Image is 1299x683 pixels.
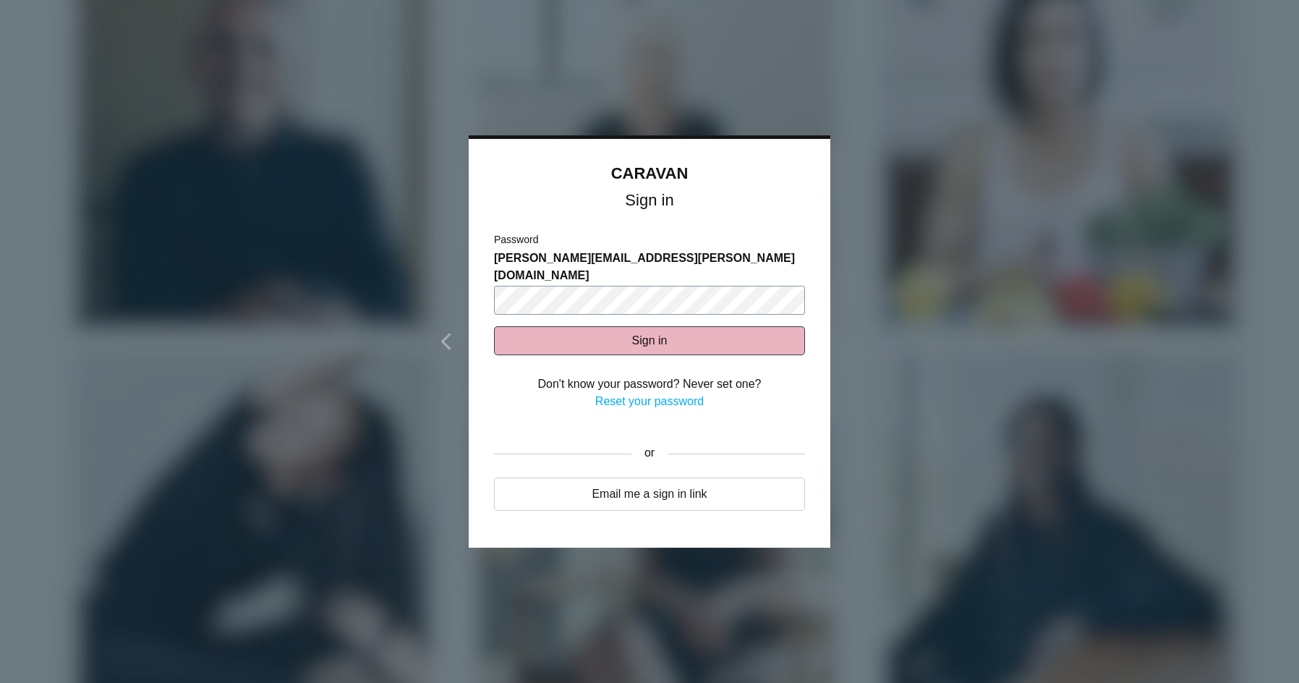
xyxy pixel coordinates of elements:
[494,250,805,284] span: [PERSON_NAME][EMAIL_ADDRESS][PERSON_NAME][DOMAIN_NAME]
[595,395,704,407] a: Reset your password
[494,376,805,393] div: Don't know your password? Never set one?
[494,194,805,207] h1: Sign in
[494,478,805,511] a: Email me a sign in link
[494,232,538,247] label: Password
[494,326,805,355] button: Sign in
[611,164,689,182] a: CARAVAN
[631,436,668,472] div: or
